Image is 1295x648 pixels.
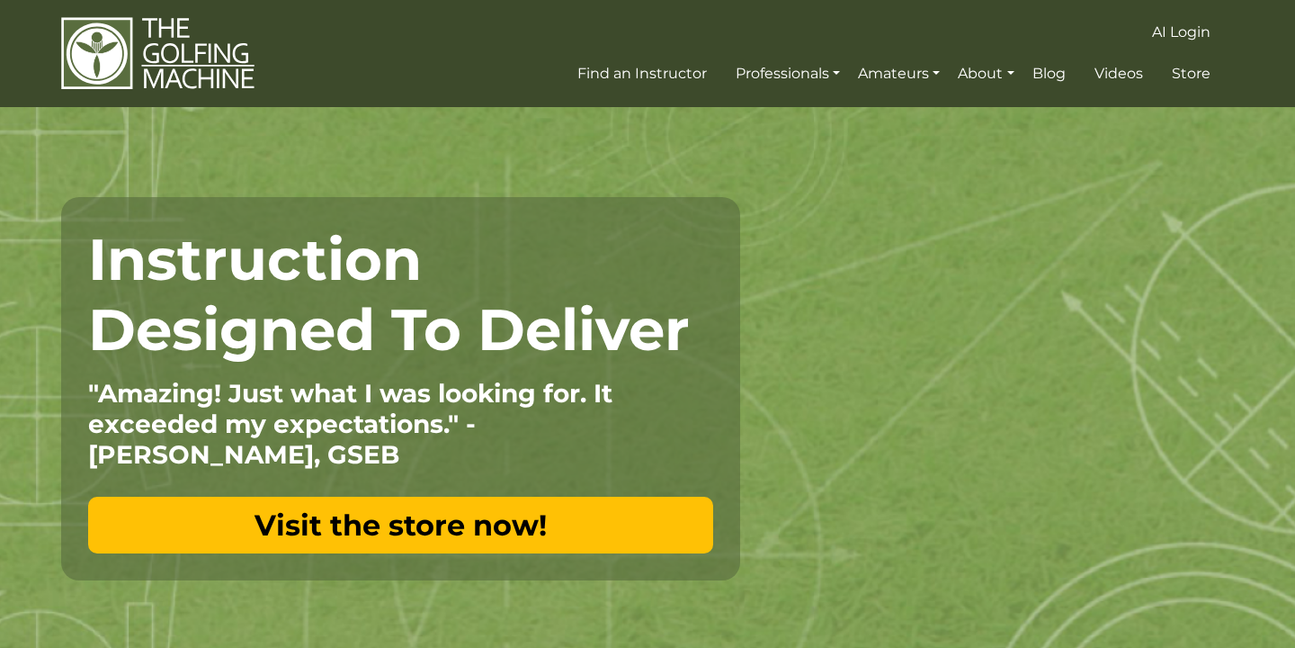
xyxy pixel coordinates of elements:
[88,224,713,364] h1: Instruction Designed To Deliver
[1148,16,1215,49] a: AI Login
[1028,58,1070,90] a: Blog
[853,58,944,90] a: Amateurs
[573,58,711,90] a: Find an Instructor
[88,497,713,553] a: Visit the store now!
[88,378,713,470] p: "Amazing! Just what I was looking for. It exceeded my expectations." - [PERSON_NAME], GSEB
[1172,65,1210,82] span: Store
[731,58,844,90] a: Professionals
[1152,23,1210,40] span: AI Login
[1167,58,1215,90] a: Store
[953,58,1018,90] a: About
[1032,65,1066,82] span: Blog
[61,16,255,91] img: The Golfing Machine
[1094,65,1143,82] span: Videos
[577,65,707,82] span: Find an Instructor
[1090,58,1148,90] a: Videos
